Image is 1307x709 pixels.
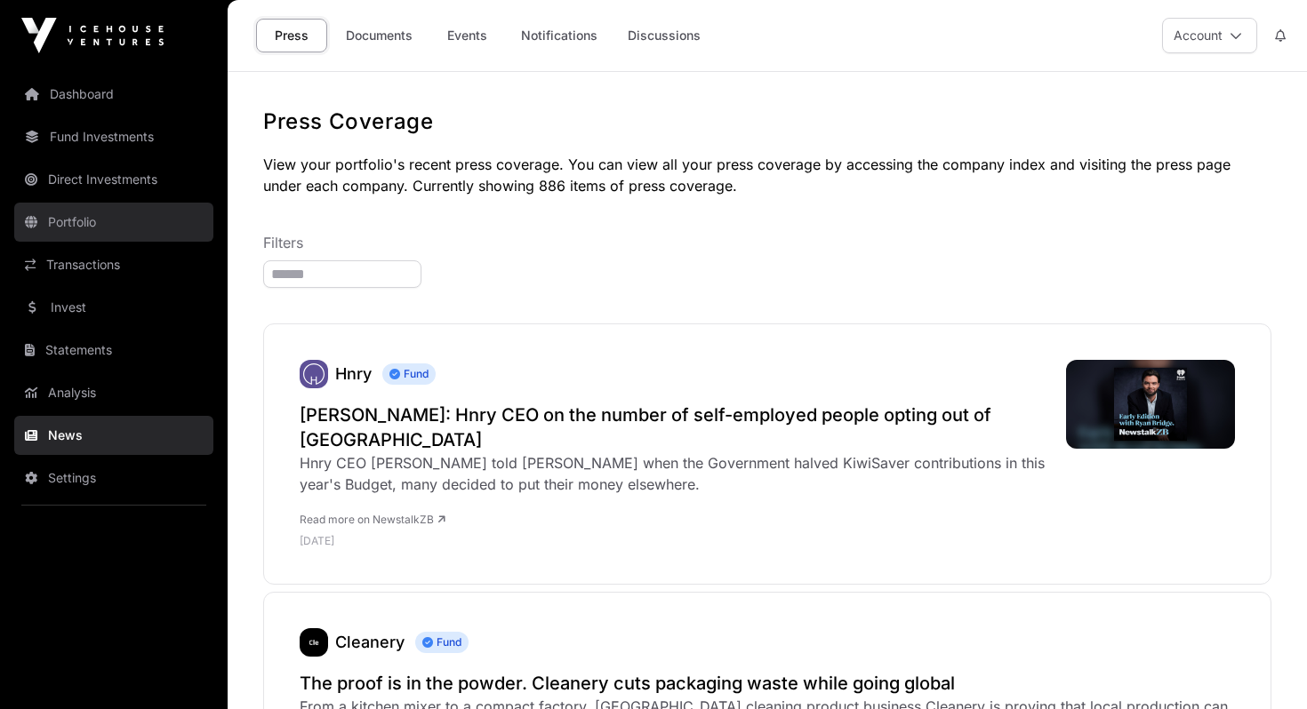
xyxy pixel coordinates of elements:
h1: Press Coverage [263,108,1271,136]
a: The proof is in the powder. Cleanery cuts packaging waste while going global [300,671,1235,696]
a: Documents [334,19,424,52]
a: Fund Investments [14,117,213,156]
a: Invest [14,288,213,327]
img: cleanery323.png [300,628,328,657]
p: [DATE] [300,534,1048,548]
img: Icehouse Ventures Logo [21,18,164,53]
p: View your portfolio's recent press coverage. You can view all your press coverage by accessing th... [263,154,1271,196]
img: image.jpg [1066,360,1235,449]
a: Events [431,19,502,52]
a: Settings [14,458,213,498]
a: News [14,416,213,455]
img: Hnry.svg [300,360,328,388]
a: Press [256,19,327,52]
div: Hnry CEO [PERSON_NAME] told [PERSON_NAME] when the Government halved KiwiSaver contributions in t... [300,452,1048,495]
a: Notifications [509,19,609,52]
a: Hnry [300,360,328,388]
a: Transactions [14,245,213,284]
button: Account [1162,18,1257,53]
a: Analysis [14,373,213,412]
span: Fund [415,632,469,653]
a: Cleanery [335,633,405,651]
a: Discussions [616,19,712,52]
p: Filters [263,232,1271,253]
a: [PERSON_NAME]: Hnry CEO on the number of self-employed people opting out of [GEOGRAPHIC_DATA] [300,402,1048,452]
iframe: Chat Widget [1218,624,1307,709]
a: Read more on NewstalkZB [300,513,445,526]
a: Cleanery [300,628,328,657]
a: Direct Investments [14,160,213,199]
a: Dashboard [14,75,213,114]
a: Portfolio [14,203,213,242]
a: Hnry [335,364,372,383]
span: Fund [382,363,436,385]
a: Statements [14,331,213,370]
